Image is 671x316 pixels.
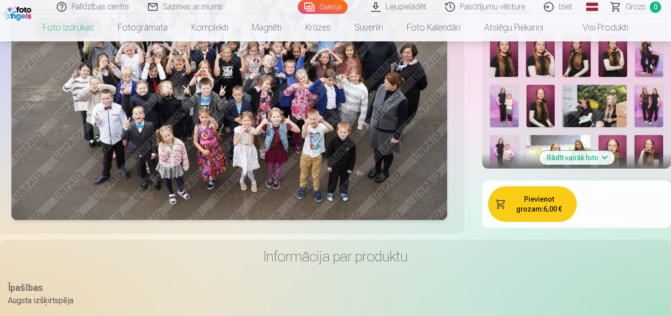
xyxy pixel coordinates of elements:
a: Foto kalendāri [395,14,472,41]
h3: Informācija par produktu [8,247,663,265]
a: Fotogrāmata [106,14,179,41]
span: Grozs [626,1,646,13]
div: Īpašības [8,281,73,295]
a: Krūzes [293,14,343,41]
a: Komplekti [179,14,240,41]
a: Magnēti [240,14,293,41]
button: Rādīt vairāk foto [539,151,614,165]
div: Augsta izšķirtspēja [8,295,73,307]
a: Visi produkti [555,14,640,41]
img: /fa1 [4,4,34,21]
a: Foto izdrukas [31,14,106,41]
span: 0 [650,1,661,13]
a: Atslēgu piekariņi [472,14,555,41]
button: Pievienot grozam:6,00 € [488,186,577,222]
a: Suvenīri [343,14,395,41]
